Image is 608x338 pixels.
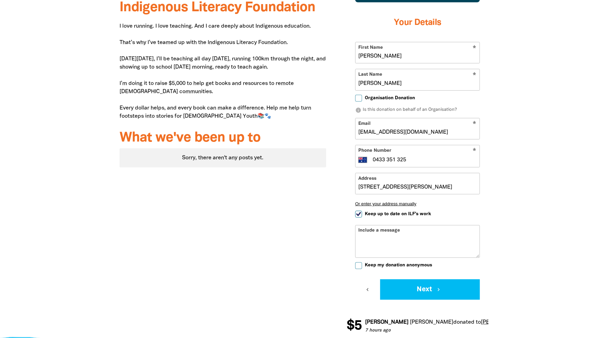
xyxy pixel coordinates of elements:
[355,95,362,102] input: Organisation Donation
[355,107,361,113] i: info
[120,131,326,146] h3: What we've been up to
[120,148,326,167] div: Paginated content
[347,315,488,337] div: Donation stream
[355,262,362,269] input: Keep my donation anonymous
[345,319,360,333] span: $5
[473,148,476,155] i: Required
[355,107,480,114] p: Is this donation on behalf of an Organisation?
[120,148,326,167] div: Sorry, there aren't any posts yet.
[355,9,480,36] h3: Your Details
[452,320,480,325] span: donated to
[436,286,442,293] i: chevron_right
[355,279,380,300] button: chevron_left
[355,201,480,206] button: Or enter your address manually
[365,211,431,217] span: Keep up to date on ILF's work
[365,95,415,101] span: Organisation Donation
[355,211,362,218] input: Keep up to date on ILF's work
[480,320,523,325] a: [PERSON_NAME]
[409,320,452,325] em: [PERSON_NAME]
[365,262,432,268] span: Keep my donation anonymous
[364,327,523,334] p: 7 hours ago
[380,279,480,300] button: Next chevron_right
[120,22,326,120] p: I love running. I love teaching. And I care deeply about Indigenous education. That’s why I’ve te...
[364,320,407,325] em: [PERSON_NAME]
[364,286,371,293] i: chevron_left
